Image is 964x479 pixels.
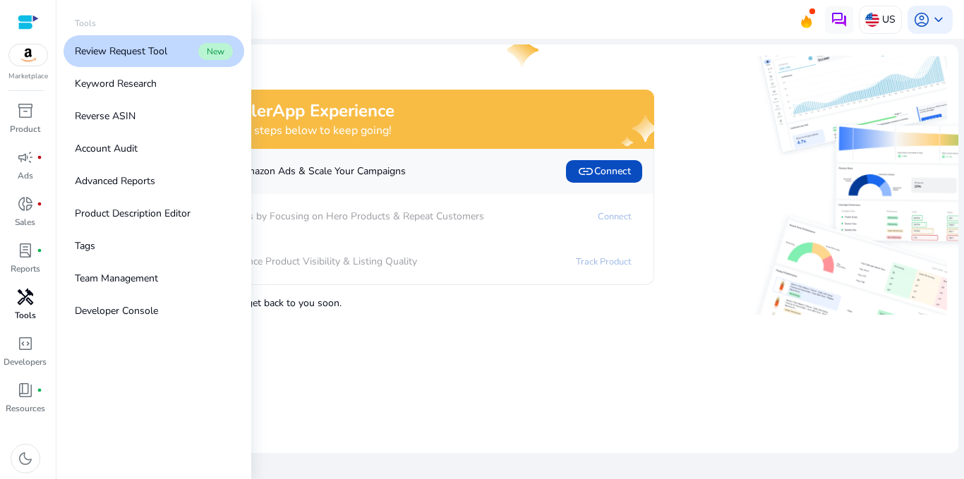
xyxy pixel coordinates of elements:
[17,102,34,119] span: inventory_2
[577,163,631,180] span: Connect
[586,205,642,228] a: Connect
[18,169,33,182] p: Ads
[17,335,34,352] span: code_blocks
[75,271,158,286] p: Team Management
[6,402,45,415] p: Resources
[37,201,42,207] span: fiber_manual_record
[128,164,406,178] p: Automate Amazon Ads & Scale Your Campaigns
[17,149,34,166] span: campaign
[17,195,34,212] span: donut_small
[37,154,42,160] span: fiber_manual_record
[565,250,642,273] a: Track Product
[128,254,417,269] p: Enhance Product Visibility & Listing Quality
[865,13,879,27] img: us.svg
[90,290,654,310] p: , and we'll get back to you soon.
[75,238,95,253] p: Tags
[577,163,594,180] span: link
[15,309,36,322] p: Tools
[75,109,135,123] p: Reverse ASIN
[17,450,34,467] span: dark_mode
[507,33,541,67] img: one-star.svg
[11,262,40,275] p: Reports
[17,382,34,399] span: book_4
[75,174,155,188] p: Advanced Reports
[75,17,96,30] p: Tools
[75,44,167,59] p: Review Request Tool
[17,242,34,259] span: lab_profile
[75,76,157,91] p: Keyword Research
[913,11,930,28] span: account_circle
[75,206,191,221] p: Product Description Editor
[75,141,138,156] p: Account Audit
[37,248,42,253] span: fiber_manual_record
[128,209,484,224] p: Boost Sales by Focusing on Hero Products & Repeat Customers
[37,387,42,393] span: fiber_manual_record
[882,7,896,32] p: US
[9,44,47,66] img: amazon.svg
[566,160,642,183] button: linkConnect
[10,123,40,135] p: Product
[930,11,947,28] span: keyboard_arrow_down
[4,356,47,368] p: Developers
[198,43,233,60] span: New
[75,303,158,318] p: Developer Console
[15,216,35,229] p: Sales
[17,289,34,305] span: handyman
[8,71,48,82] p: Marketplace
